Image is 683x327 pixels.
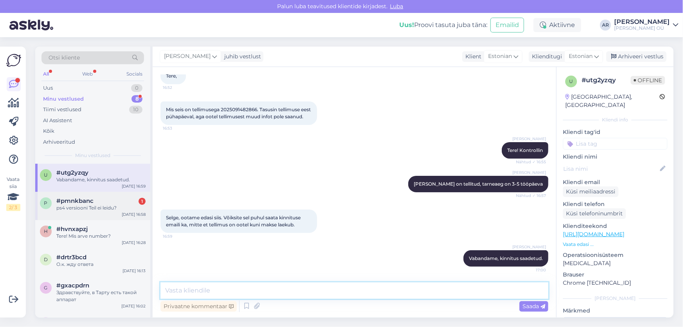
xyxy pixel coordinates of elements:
[56,261,146,268] div: О.к. жду ответа
[122,240,146,246] div: [DATE] 16:28
[563,259,667,267] p: [MEDICAL_DATA]
[563,138,667,150] input: Lisa tag
[563,164,658,173] input: Lisa nimi
[6,204,20,211] div: 2 / 3
[132,95,142,103] div: 8
[163,85,192,90] span: 16:52
[507,147,543,153] span: Tere! Kontrollin
[563,307,667,315] p: Märkmed
[388,3,406,10] span: Luba
[469,255,543,261] span: Vabandame, kinnitus saadetud.
[614,19,678,31] a: [PERSON_NAME][PERSON_NAME] OÜ
[163,233,192,239] span: 16:59
[166,107,312,119] span: Mis seis on tellimusega 2025091482866. Tasusin tellimuse eest pühapäeval, aga ootel tellimusest m...
[563,271,667,279] p: Brauser
[56,197,94,204] span: #pmnkbanc
[121,303,146,309] div: [DATE] 16:02
[166,215,302,228] span: Selge, ootame edasi siis. Võiksite sel puhul saata kinnituse emaili ka, mitte et tellimus on oote...
[533,18,581,32] div: Aktiivne
[516,193,546,199] span: Nähtud ✓ 16:57
[122,183,146,189] div: [DATE] 16:59
[614,19,670,25] div: [PERSON_NAME]
[44,200,48,206] span: p
[49,54,80,62] span: Otsi kliente
[490,18,524,33] button: Emailid
[565,93,660,109] div: [GEOGRAPHIC_DATA], [GEOGRAPHIC_DATA]
[56,233,146,240] div: Tere! Mis arve number?
[44,285,48,291] span: g
[563,241,667,248] p: Vaata edasi ...
[512,170,546,175] span: [PERSON_NAME]
[56,317,85,324] span: #r1vxncel
[56,226,88,233] span: #hvnxapzj
[75,152,110,159] span: Minu vestlused
[43,95,84,103] div: Minu vestlused
[563,178,667,186] p: Kliendi email
[122,211,146,217] div: [DATE] 16:58
[56,282,89,289] span: #gxacpdrn
[56,204,146,211] div: ps4 versiooni Teil ei leidu?
[606,51,667,62] div: Arhiveeri vestlus
[44,257,48,262] span: d
[81,69,95,79] div: Web
[563,153,667,161] p: Kliendi nimi
[517,267,546,273] span: 17:00
[563,128,667,136] p: Kliendi tag'id
[166,73,177,79] span: Tere,
[563,186,618,197] div: Küsi meiliaadressi
[43,138,75,146] div: Arhiveeritud
[139,198,146,205] div: 1
[563,222,667,230] p: Klienditeekond
[43,127,54,135] div: Kõik
[569,78,573,84] span: u
[6,53,21,68] img: Askly Logo
[399,20,487,30] div: Proovi tasuta juba täna:
[512,244,546,250] span: [PERSON_NAME]
[488,52,512,61] span: Estonian
[569,52,593,61] span: Estonian
[43,117,72,125] div: AI Assistent
[44,228,48,234] span: h
[125,69,144,79] div: Socials
[600,20,611,31] div: AR
[123,268,146,274] div: [DATE] 16:13
[563,295,667,302] div: [PERSON_NAME]
[563,251,667,259] p: Operatsioonisüsteem
[462,52,481,61] div: Klient
[563,116,667,123] div: Kliendi info
[56,176,146,183] div: Vabandame, kinnitus saadetud.
[56,289,146,303] div: Здравствуйте, в Тарту есть такой аппарат
[6,176,20,211] div: Vaata siia
[563,208,626,219] div: Küsi telefoninumbrit
[563,200,667,208] p: Kliendi telefon
[529,52,562,61] div: Klienditugi
[43,84,53,92] div: Uus
[563,279,667,287] p: Chrome [TECHNICAL_ID]
[414,181,543,187] span: [PERSON_NAME] on tellitud, tarneaeg on 3-5 tööpäeva
[512,136,546,142] span: [PERSON_NAME]
[614,25,670,31] div: [PERSON_NAME] OÜ
[44,172,48,178] span: u
[221,52,261,61] div: juhib vestlust
[41,69,50,79] div: All
[56,254,87,261] span: #drtr3bcd
[631,76,665,85] span: Offline
[56,169,88,176] span: #utg2yzqy
[399,21,414,29] b: Uus!
[131,84,142,92] div: 0
[563,231,624,238] a: [URL][DOMAIN_NAME]
[582,76,631,85] div: # utg2yzqy
[516,159,546,165] span: Nähtud ✓ 16:55
[43,106,81,114] div: Tiimi vestlused
[129,106,142,114] div: 10
[163,125,192,131] span: 16:53
[160,301,237,312] div: Privaatne kommentaar
[523,303,545,310] span: Saada
[164,52,211,61] span: [PERSON_NAME]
